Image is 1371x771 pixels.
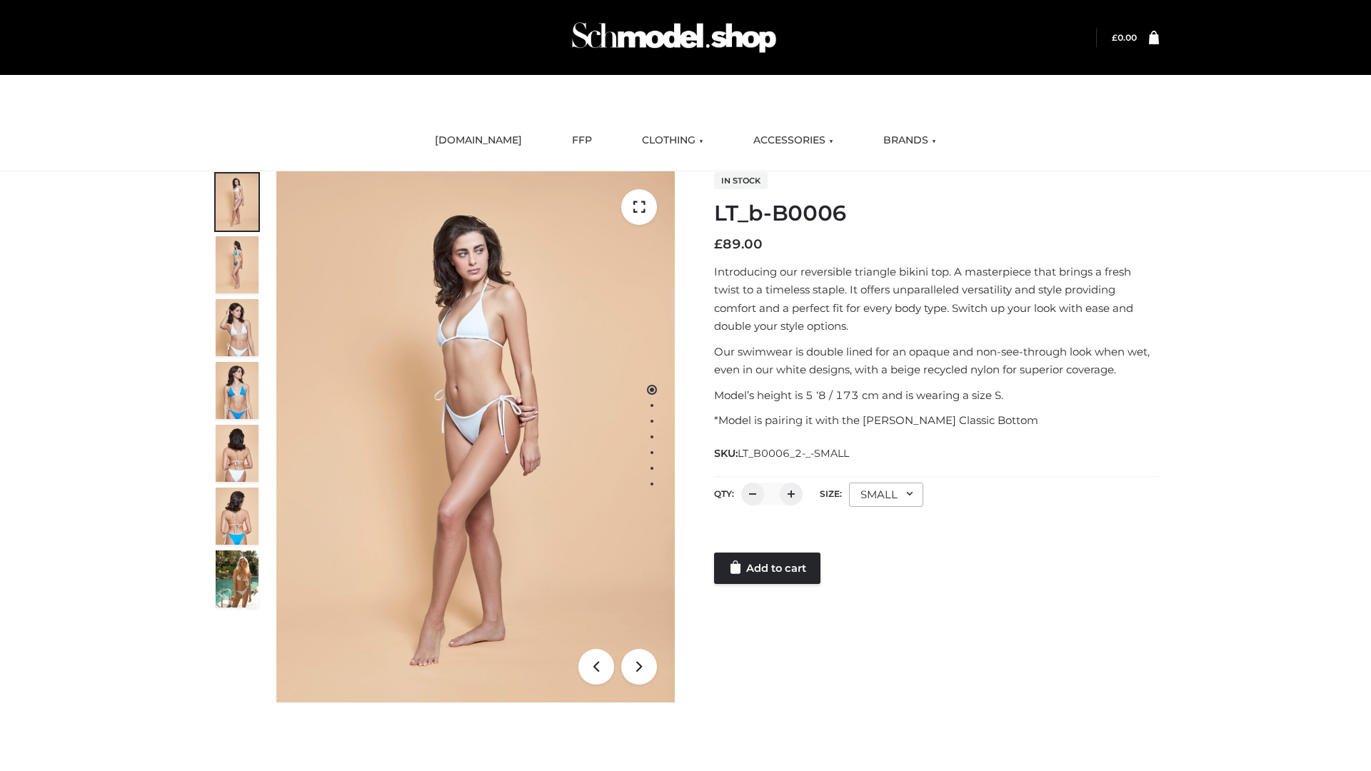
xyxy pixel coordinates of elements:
[276,171,675,702] img: ArielClassicBikiniTop_CloudNine_AzureSky_OW114ECO_1
[1112,32,1137,43] a: £0.00
[1112,32,1118,43] span: £
[216,550,258,608] img: Arieltop_CloudNine_AzureSky2.jpg
[714,263,1159,336] p: Introducing our reversible triangle bikini top. A masterpiece that brings a fresh twist to a time...
[714,411,1159,430] p: *Model is pairing it with the [PERSON_NAME] Classic Bottom
[631,125,714,156] a: CLOTHING
[216,425,258,482] img: ArielClassicBikiniTop_CloudNine_AzureSky_OW114ECO_7-scaled.jpg
[216,299,258,356] img: ArielClassicBikiniTop_CloudNine_AzureSky_OW114ECO_3-scaled.jpg
[738,447,849,460] span: LT_B0006_2-_-SMALL
[216,362,258,419] img: ArielClassicBikiniTop_CloudNine_AzureSky_OW114ECO_4-scaled.jpg
[714,172,768,189] span: In stock
[216,236,258,293] img: ArielClassicBikiniTop_CloudNine_AzureSky_OW114ECO_2-scaled.jpg
[714,445,850,462] span: SKU:
[714,386,1159,405] p: Model’s height is 5 ‘8 / 173 cm and is wearing a size S.
[873,125,947,156] a: BRANDS
[714,343,1159,379] p: Our swimwear is double lined for an opaque and non-see-through look when wet, even in our white d...
[1112,32,1137,43] bdi: 0.00
[820,488,842,499] label: Size:
[561,125,603,156] a: FFP
[849,483,923,507] div: SMALL
[714,553,820,584] a: Add to cart
[714,488,734,499] label: QTY:
[743,125,844,156] a: ACCESSORIES
[714,236,723,252] span: £
[714,201,1159,226] h1: LT_b-B0006
[216,488,258,545] img: ArielClassicBikiniTop_CloudNine_AzureSky_OW114ECO_8-scaled.jpg
[424,125,533,156] a: [DOMAIN_NAME]
[714,236,763,252] bdi: 89.00
[567,9,781,66] img: Schmodel Admin 964
[216,173,258,231] img: ArielClassicBikiniTop_CloudNine_AzureSky_OW114ECO_1-scaled.jpg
